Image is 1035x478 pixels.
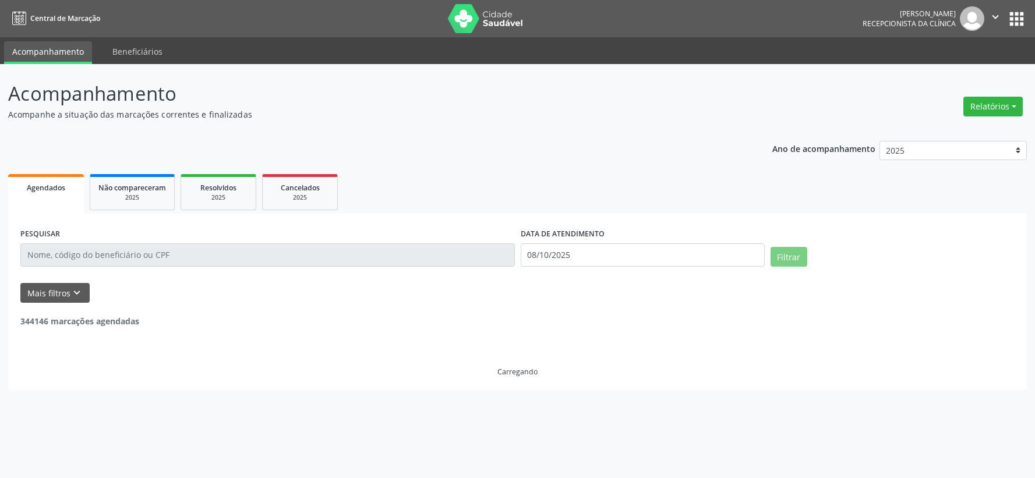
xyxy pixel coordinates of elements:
strong: 344146 marcações agendadas [20,316,139,327]
button: Filtrar [771,247,807,267]
p: Acompanhamento [8,79,721,108]
p: Acompanhe a situação das marcações correntes e finalizadas [8,108,721,121]
a: Acompanhamento [4,41,92,64]
span: Cancelados [281,183,320,193]
input: Nome, código do beneficiário ou CPF [20,243,515,267]
a: Central de Marcação [8,9,100,28]
button:  [984,6,1006,31]
i:  [989,10,1002,23]
span: Não compareceram [98,183,166,193]
input: Selecione um intervalo [521,243,765,267]
span: Agendados [27,183,65,193]
div: 2025 [98,193,166,202]
span: Recepcionista da clínica [863,19,956,29]
div: 2025 [271,193,329,202]
label: DATA DE ATENDIMENTO [521,225,605,243]
img: img [960,6,984,31]
span: Resolvidos [200,183,236,193]
button: apps [1006,9,1027,29]
div: Carregando [497,367,538,377]
button: Relatórios [963,97,1023,116]
span: Central de Marcação [30,13,100,23]
a: Beneficiários [104,41,171,62]
div: [PERSON_NAME] [863,9,956,19]
p: Ano de acompanhamento [772,141,875,155]
div: 2025 [189,193,248,202]
i: keyboard_arrow_down [70,286,83,299]
button: Mais filtroskeyboard_arrow_down [20,283,90,303]
label: PESQUISAR [20,225,60,243]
